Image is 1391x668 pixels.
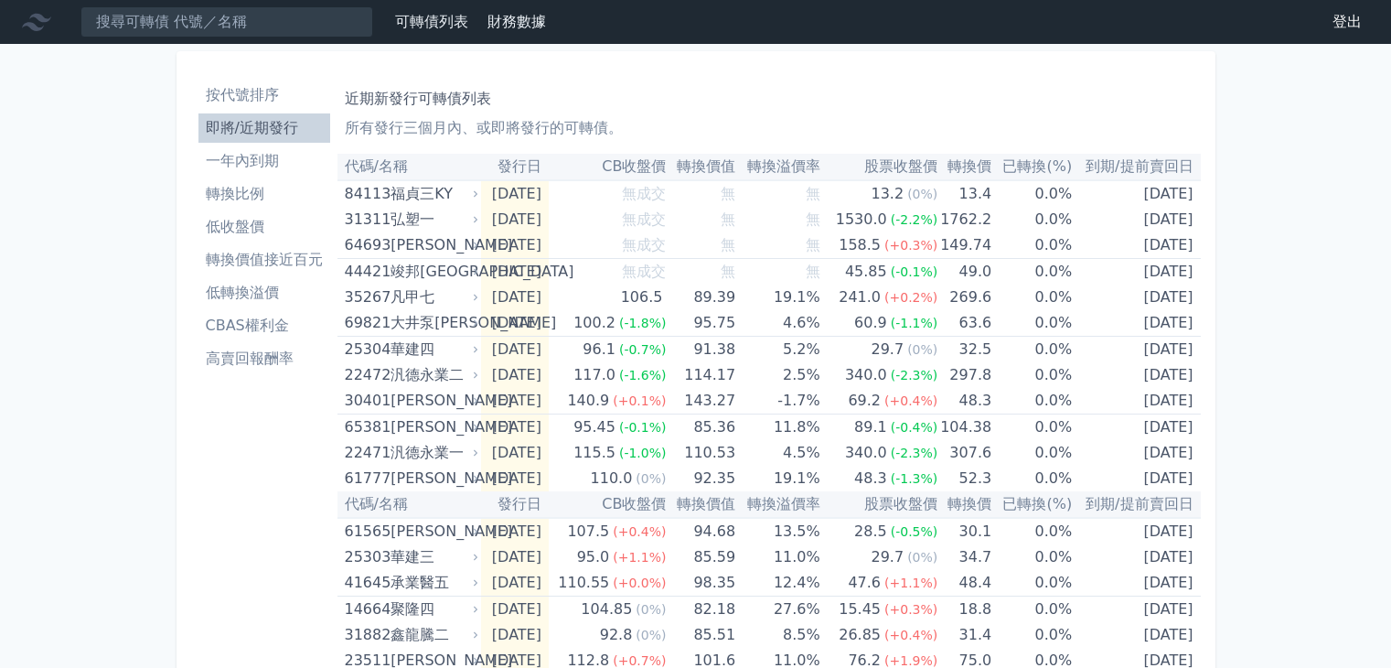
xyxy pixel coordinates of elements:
th: 到期/提前賣回日 [1072,154,1200,180]
td: [DATE] [1072,544,1200,570]
td: 0.0% [991,570,1072,597]
div: [PERSON_NAME] [391,232,475,258]
div: 106.5 [617,285,667,310]
td: 0.0% [991,415,1072,441]
div: 汎德永業二 [391,362,475,388]
span: (-1.3%) [891,471,938,486]
div: 承業醫五 [391,570,475,596]
td: 2.5% [735,362,820,388]
li: 一年內到期 [198,150,330,172]
td: [DATE] [1072,207,1200,232]
td: 49.0 [937,259,991,286]
div: 61565 [345,519,387,544]
td: [DATE] [481,310,549,337]
div: 158.5 [835,232,884,258]
td: 269.6 [937,285,991,310]
div: 29.7 [868,544,908,570]
span: (+0.0%) [613,576,666,590]
div: 107.5 [563,519,613,544]
td: [DATE] [481,622,549,648]
div: 115.5 [570,440,619,466]
div: 60.9 [851,310,891,336]
td: 114.17 [666,362,735,388]
td: 85.36 [666,415,735,441]
div: 華建四 [391,337,475,362]
span: (-1.0%) [619,446,667,460]
div: [PERSON_NAME] [391,519,475,544]
td: 5.2% [735,337,820,363]
td: 0.0% [991,180,1072,207]
a: 低收盤價 [198,212,330,242]
td: 13.5% [735,518,820,544]
span: (-2.3%) [891,446,938,460]
a: 轉換價值接近百元 [198,245,330,275]
td: 1762.2 [937,207,991,232]
th: 到期/提前賣回日 [1072,491,1200,518]
td: [DATE] [481,180,549,207]
td: 0.0% [991,259,1072,286]
div: 110.55 [554,570,613,596]
td: 4.6% [735,310,820,337]
td: [DATE] [481,518,549,544]
span: 無成交 [622,263,666,280]
td: 143.27 [666,388,735,415]
td: 0.0% [991,362,1072,388]
th: 已轉換(%) [991,154,1072,180]
td: [DATE] [481,597,549,623]
td: 91.38 [666,337,735,363]
th: 轉換價 [937,491,991,518]
span: (-1.8%) [619,316,667,330]
td: [DATE] [481,440,549,466]
span: (-0.1%) [891,264,938,279]
div: 凡甲七 [391,285,475,310]
div: 28.5 [851,519,891,544]
a: 可轉債列表 [395,13,468,30]
div: 45.85 [841,259,891,285]
a: CBAS權利金 [198,311,330,340]
td: [DATE] [1072,232,1200,259]
div: 92.8 [596,622,637,648]
td: 27.6% [735,597,820,623]
td: 95.75 [666,310,735,337]
span: 無 [806,210,820,228]
td: 0.0% [991,597,1072,623]
td: 110.53 [666,440,735,466]
td: 0.0% [991,388,1072,415]
div: 41645 [345,570,387,596]
th: 轉換價值 [666,491,735,518]
li: 轉換比例 [198,183,330,205]
p: 所有發行三個月內、或即將發行的可轉債。 [345,117,1193,139]
td: 104.38 [937,415,991,441]
td: 85.51 [666,622,735,648]
div: 140.9 [563,388,613,414]
td: 92.35 [666,466,735,491]
th: 股票收盤價 [820,491,938,518]
th: 轉換溢價率 [735,491,820,518]
a: 高賣回報酬率 [198,344,330,373]
div: 25304 [345,337,387,362]
th: 代碼/名稱 [337,154,482,180]
td: 0.0% [991,337,1072,363]
li: 即將/近期發行 [198,117,330,139]
td: [DATE] [1072,362,1200,388]
td: 13.4 [937,180,991,207]
span: 無 [806,185,820,202]
td: 8.5% [735,622,820,648]
div: 竣邦[GEOGRAPHIC_DATA] [391,259,475,285]
td: 89.39 [666,285,735,310]
div: 26.85 [835,622,884,648]
td: 98.35 [666,570,735,597]
div: 弘塑一 [391,207,475,232]
td: [DATE] [1072,259,1200,286]
span: (+0.4%) [613,524,666,539]
td: [DATE] [1072,180,1200,207]
th: CB收盤價 [549,154,667,180]
span: (-1.1%) [891,316,938,330]
div: 35267 [345,285,387,310]
div: 65381 [345,415,387,440]
a: 按代號排序 [198,81,330,110]
td: [DATE] [1072,337,1200,363]
div: 340.0 [841,440,891,466]
td: [DATE] [1072,388,1200,415]
th: 已轉換(%) [991,491,1072,518]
